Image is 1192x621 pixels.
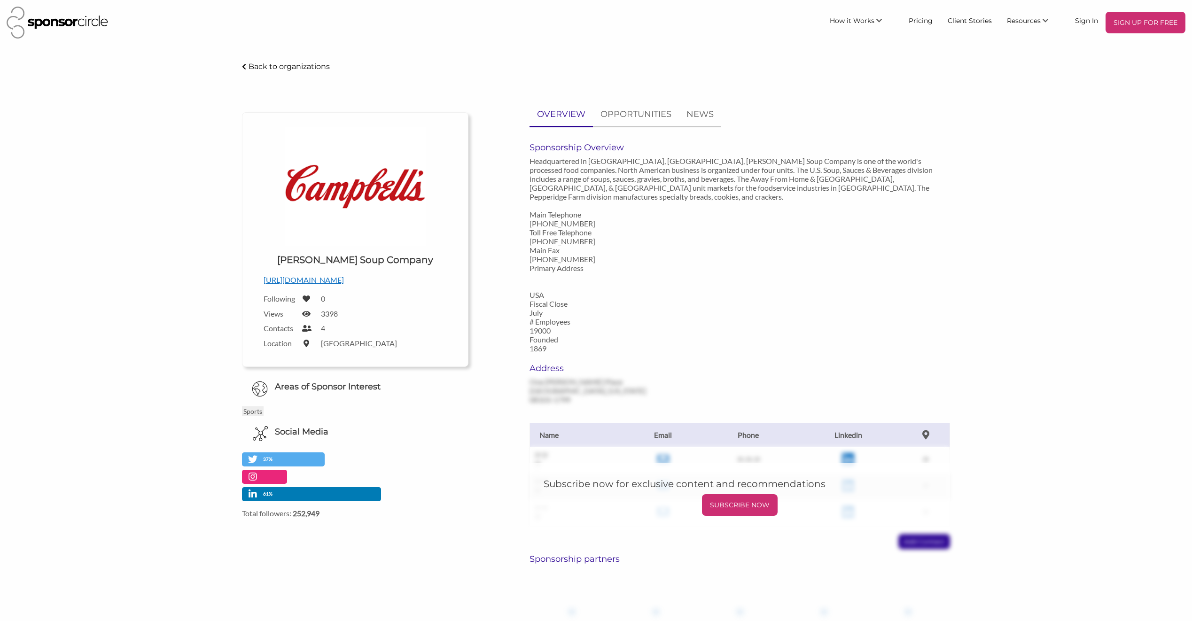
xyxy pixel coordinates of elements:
span: How it Works [830,16,874,25]
strong: 252,949 [293,509,319,518]
label: 3398 [321,309,338,318]
p: Back to organizations [249,62,330,71]
a: Sign In [1067,12,1106,29]
a: SUBSCRIBE NOW [544,494,936,516]
p: 37% [263,455,275,464]
img: Globe Icon [252,381,268,397]
h6: Areas of Sponsor Interest [235,381,476,393]
h1: [PERSON_NAME] Soup Company [277,253,433,266]
p: SUBSCRIBE NOW [706,498,774,512]
img: Sponsor Circle Logo [7,7,108,39]
label: Views [264,309,296,318]
th: Name [530,423,623,447]
th: Phone [702,423,795,447]
th: Email [623,423,702,447]
h6: Sponsorship Overview [530,142,950,153]
label: Location [264,339,296,348]
li: Resources [999,12,1067,33]
label: Total followers: [242,509,469,518]
label: 0 [321,294,325,303]
label: 4 [321,324,325,333]
th: Linkedin [795,423,902,447]
label: Following [264,294,296,303]
p: Headquartered in [GEOGRAPHIC_DATA], [GEOGRAPHIC_DATA], [PERSON_NAME] Soup Company is one of the w... [530,156,950,353]
img: Social Media Icon [253,426,268,441]
p: Sports [242,406,264,416]
p: 61% [263,489,275,498]
li: How it Works [822,12,901,33]
label: Contacts [264,324,296,333]
h6: Address [530,363,661,373]
label: [GEOGRAPHIC_DATA] [321,339,397,348]
p: OPPORTUNITIES [600,108,671,121]
h6: Sponsorship partners [530,554,950,564]
img: Logo [285,127,426,247]
p: SIGN UP FOR FREE [1109,16,1182,30]
a: Pricing [901,12,940,29]
h5: Subscribe now for exclusive content and recommendations [544,477,936,490]
p: OVERVIEW [537,108,585,121]
h6: Social Media [275,426,328,438]
span: Resources [1007,16,1041,25]
p: NEWS [686,108,714,121]
p: [URL][DOMAIN_NAME] [264,274,447,286]
a: Client Stories [940,12,999,29]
